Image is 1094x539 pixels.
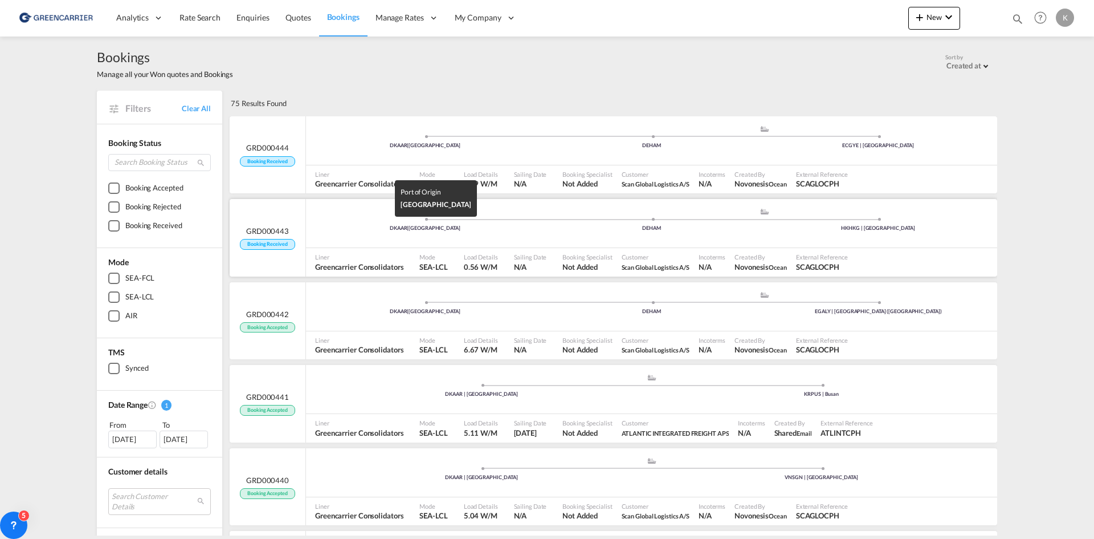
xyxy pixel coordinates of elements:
input: Search Booking Status [108,154,211,171]
span: GRD000440 [246,475,289,485]
span: New [913,13,956,22]
span: External Reference [796,336,848,345]
div: DEHAM [538,225,765,232]
div: GRD000441 Booking Accepted assets/icons/custom/ship-fill.svgassets/icons/custom/roll-o-plane.svgP... [230,365,997,443]
md-icon: Created On [148,400,157,410]
span: Greencarrier Consolidators [315,428,403,438]
span: Booking Status [108,138,161,148]
div: N/A [699,345,712,355]
md-icon: icon-magnify [1011,13,1024,25]
span: Scan Global Logistics A/S [622,262,690,272]
div: GRD000440 Booking Accepted assets/icons/custom/ship-fill.svgassets/icons/custom/roll-o-plane.svgP... [230,448,997,526]
div: DKAAR | [GEOGRAPHIC_DATA] [312,391,652,398]
span: | [407,308,409,314]
span: Customer details [108,467,167,476]
div: 75 Results Found [231,91,286,116]
span: 4 Sep 2025 [514,428,547,438]
div: Synced [125,363,148,374]
span: Booking Specialist [562,502,612,510]
span: Email [797,429,812,437]
span: Sort by [945,53,963,61]
md-icon: assets/icons/custom/ship-fill.svg [758,126,771,132]
div: DKAAR [GEOGRAPHIC_DATA] [312,142,538,149]
span: Scan Global Logistics A/S [622,510,690,521]
span: Created By [734,336,787,345]
span: SCAGLOCPH [796,510,848,521]
md-icon: icon-plus 400-fg [913,10,926,24]
span: Booking Received [240,239,295,250]
div: GRD000442 Booking Accepted Port of OriginAarhus assets/icons/custom/ship-fill.svgassets/icons/cus... [230,282,997,360]
span: Incoterms [699,170,725,179]
span: Load Details [464,336,498,345]
span: Mode [419,336,447,345]
span: Novonesis Ocean [734,510,787,521]
span: Quotes [285,13,311,22]
span: SCAGLOCPH [796,345,848,355]
span: Scan Global Logistics A/S [622,345,690,355]
span: GRD000443 [246,226,289,236]
span: Booking Accepted [240,488,295,499]
span: Sailing Date [514,419,547,427]
span: Booking Accepted [240,405,295,416]
span: 5.04 W/M [464,511,497,520]
span: External Reference [820,419,872,427]
span: Filters [125,102,182,115]
span: Scan Global Logistics A/S [622,346,690,354]
span: Created By [734,502,787,510]
div: HKHKG | [GEOGRAPHIC_DATA] [765,225,991,232]
div: From [108,419,158,431]
span: Greencarrier Consolidators [315,262,403,272]
span: Greencarrier Consolidators [315,510,403,521]
span: Shared Email [774,428,812,438]
span: Created By [734,170,787,179]
span: | [407,142,409,148]
div: N/A [699,262,712,272]
div: N/A [699,510,712,521]
span: Customer [622,170,690,179]
span: Manage Rates [375,12,424,23]
div: DKAAR [GEOGRAPHIC_DATA] [312,308,538,315]
button: icon-plus 400-fgNewicon-chevron-down [908,7,960,30]
span: Booking Accepted [240,322,295,333]
div: N/A [738,428,751,438]
span: Customer [622,419,729,427]
img: b0b18ec08afe11efb1d4932555f5f09d.png [17,5,94,31]
md-checkbox: SEA-FCL [108,273,211,284]
span: Load Details [464,170,498,179]
span: Scan Global Logistics A/S [622,180,690,188]
md-icon: assets/icons/custom/ship-fill.svg [645,458,659,464]
span: Booking Received [240,156,295,167]
span: Mode [419,502,447,510]
span: Greencarrier Consolidators [315,345,403,355]
span: Mode [419,419,447,427]
div: KRPUS | Busan [652,391,992,398]
span: Customer [622,253,690,261]
span: SEA-LCL [419,510,447,521]
span: Booking Specialist [562,253,612,261]
span: Manage all your Won quotes and Bookings [97,69,233,79]
span: Ocean [769,346,787,354]
span: Sailing Date [514,253,547,261]
span: GRD000444 [246,143,289,153]
div: Booking Accepted [125,183,183,194]
md-icon: assets/icons/custom/ship-fill.svg [758,292,771,298]
div: Booking Received [125,220,182,232]
div: Customer details [108,466,211,477]
span: N/A [514,345,547,355]
div: To [161,419,211,431]
div: AIR [125,310,137,322]
div: GRD000444 Booking Received Port of OriginAarhus assets/icons/custom/ship-fill.svgassets/icons/cus... [230,116,997,194]
span: Liner [315,336,403,345]
div: Port of Origin [401,186,471,198]
span: Load Details [464,419,498,427]
span: Novonesis Ocean [734,262,787,272]
span: Mode [419,170,447,179]
div: K [1056,9,1074,27]
span: 5.11 W/M [464,428,497,437]
span: Booking Specialist [562,170,612,179]
span: External Reference [796,253,848,261]
span: Created By [734,253,787,261]
md-checkbox: SEA-LCL [108,291,211,303]
md-icon: icon-magnify [197,159,205,167]
div: [DATE] [108,431,157,448]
